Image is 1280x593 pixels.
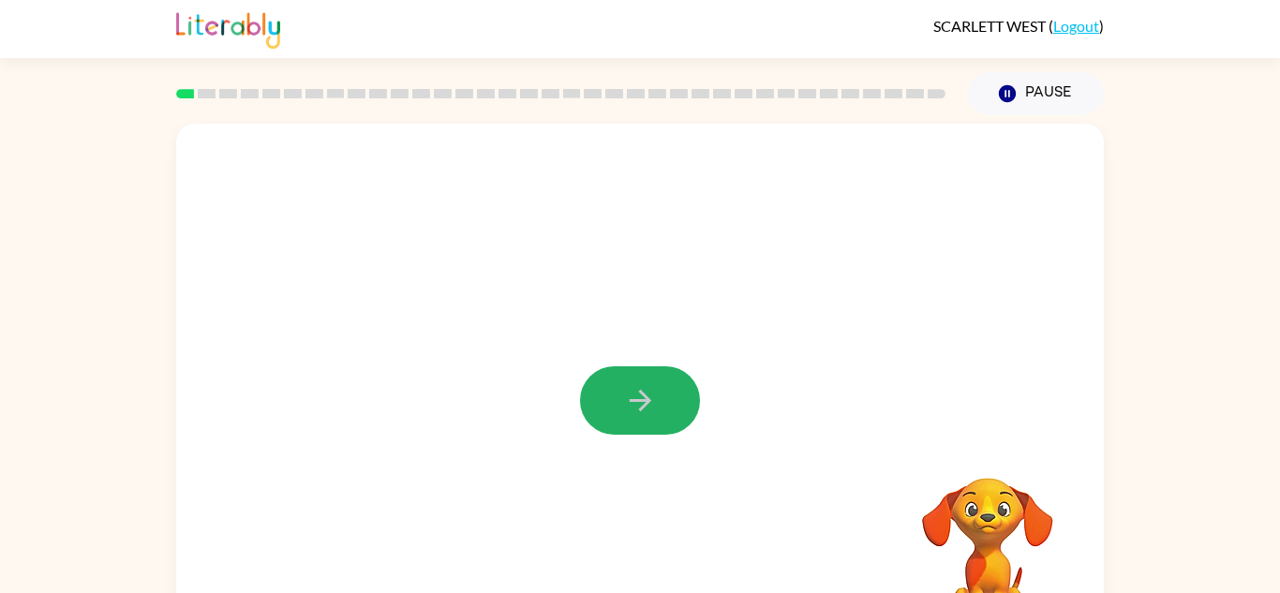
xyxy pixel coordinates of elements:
a: Logout [1053,17,1099,35]
img: Literably [176,7,280,49]
div: ( ) [933,17,1104,35]
button: Pause [968,72,1104,115]
span: SCARLETT WEST [933,17,1049,35]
